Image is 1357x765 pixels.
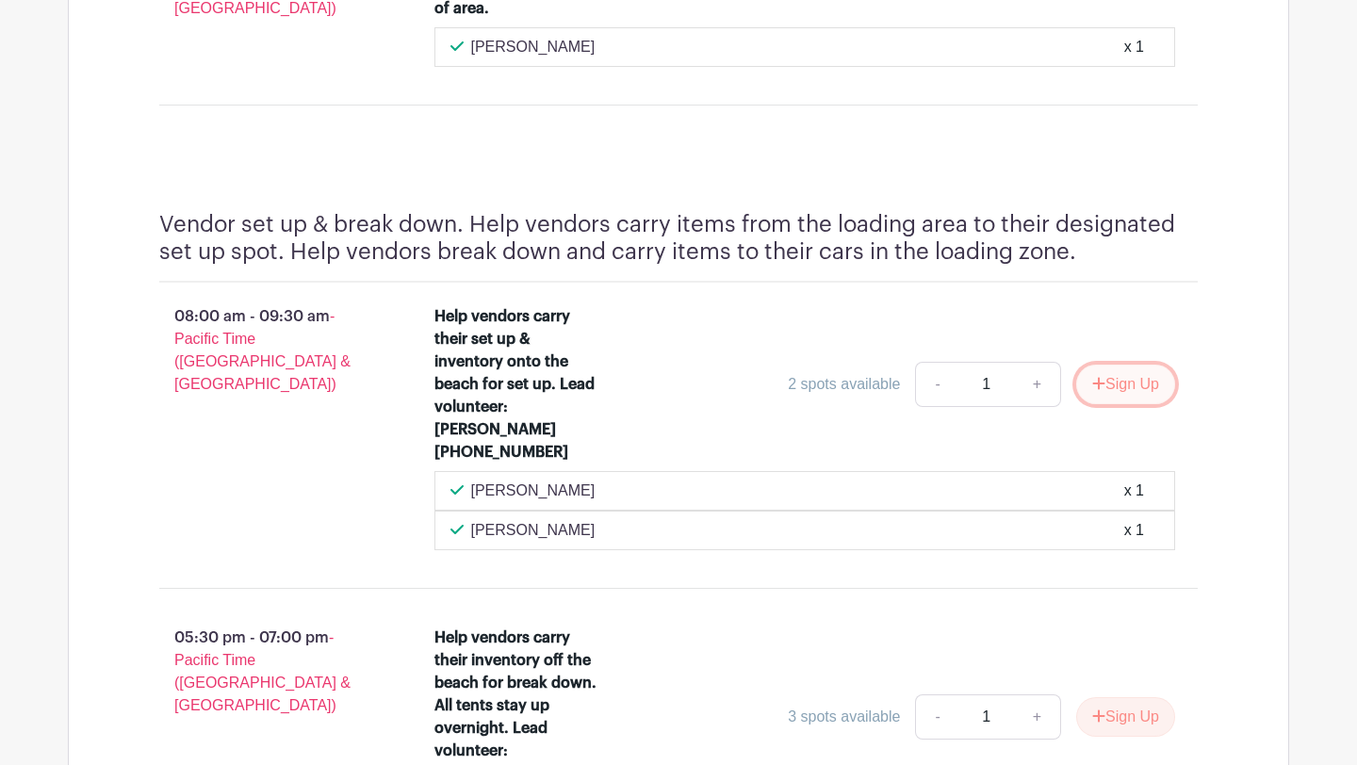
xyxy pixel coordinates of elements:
span: - Pacific Time ([GEOGRAPHIC_DATA] & [GEOGRAPHIC_DATA]) [174,308,351,392]
div: 2 spots available [788,373,900,396]
p: [PERSON_NAME] [471,480,596,502]
a: + [1014,694,1061,740]
div: Help vendors carry their set up & inventory onto the beach for set up. Lead volunteer: [PERSON_NA... [434,305,597,464]
a: + [1014,362,1061,407]
button: Sign Up [1076,697,1175,737]
div: x 1 [1124,36,1144,58]
h4: Vendor set up & break down. Help vendors carry items from the loading area to their designated se... [159,211,1198,266]
span: - Pacific Time ([GEOGRAPHIC_DATA] & [GEOGRAPHIC_DATA]) [174,629,351,713]
p: 05:30 pm - 07:00 pm [129,619,404,724]
a: - [915,362,958,407]
a: - [915,694,958,740]
div: 3 spots available [788,706,900,728]
button: Sign Up [1076,365,1175,404]
p: [PERSON_NAME] [471,36,596,58]
p: [PERSON_NAME] [471,519,596,542]
div: x 1 [1124,480,1144,502]
p: 08:00 am - 09:30 am [129,298,404,403]
div: x 1 [1124,519,1144,542]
